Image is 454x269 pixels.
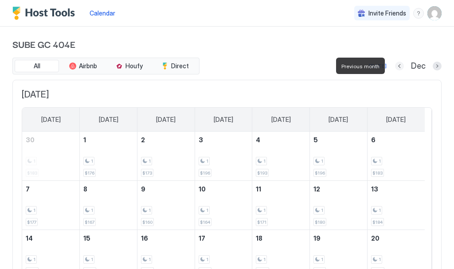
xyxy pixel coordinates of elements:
a: December 20, 2025 [368,230,425,246]
a: December 8, 2025 [80,181,137,197]
td: December 6, 2025 [367,132,425,181]
a: December 13, 2025 [368,181,425,197]
span: 7 [26,185,30,193]
div: User profile [427,6,442,20]
span: 4 [256,136,260,144]
a: Wednesday [205,108,242,132]
button: Direct [153,60,197,72]
span: 3 [199,136,203,144]
td: December 12, 2025 [310,181,368,230]
td: December 13, 2025 [367,181,425,230]
span: 18 [256,234,262,242]
span: $173 [142,170,152,176]
span: 1 [149,257,151,262]
span: 9 [141,185,145,193]
span: [DATE] [99,116,118,124]
span: $177 [27,219,36,225]
a: Calendar [90,8,115,18]
span: 1 [321,158,323,164]
td: December 2, 2025 [137,132,195,181]
span: Previous month [341,63,380,70]
span: 1 [206,257,208,262]
span: 10 [199,185,206,193]
span: [DATE] [386,116,406,124]
span: 1 [321,207,323,213]
span: 1 [149,158,151,164]
a: December 12, 2025 [310,181,367,197]
a: December 7, 2025 [22,181,79,197]
span: [DATE] [214,116,233,124]
span: $180 [315,219,325,225]
span: Calendar [90,9,115,17]
a: Saturday [377,108,415,132]
span: SUBE GC 404E [12,37,442,51]
span: 1 [263,207,266,213]
span: [DATE] [271,116,291,124]
a: December 14, 2025 [22,230,79,246]
a: December 11, 2025 [252,181,309,197]
a: Tuesday [147,108,184,132]
span: $164 [200,219,210,225]
a: December 16, 2025 [137,230,195,246]
a: Monday [90,108,127,132]
td: December 7, 2025 [22,181,80,230]
span: 2 [141,136,145,144]
span: 12 [313,185,320,193]
a: November 30, 2025 [22,132,79,148]
span: 1 [321,257,323,262]
span: $160 [142,219,153,225]
td: December 3, 2025 [195,132,252,181]
a: Host Tools Logo [12,7,79,20]
span: 1 [83,136,86,144]
button: Airbnb [61,60,105,72]
span: [DATE] [329,116,348,124]
div: tab-group [12,58,200,74]
a: December 5, 2025 [310,132,367,148]
span: 15 [83,234,90,242]
span: 1 [33,257,35,262]
span: $176 [85,170,94,176]
span: $184 [372,219,383,225]
span: 19 [313,234,321,242]
span: 1 [91,257,93,262]
span: 1 [379,207,381,213]
span: 1 [263,158,266,164]
span: [DATE] [156,116,176,124]
span: 1 [206,207,208,213]
a: Friday [320,108,357,132]
button: Next month [433,62,442,70]
span: $196 [315,170,325,176]
span: 13 [371,185,378,193]
span: $196 [200,170,210,176]
td: December 9, 2025 [137,181,195,230]
a: Thursday [262,108,300,132]
span: $183 [372,170,383,176]
span: 1 [379,257,381,262]
button: Houfy [107,60,151,72]
span: 30 [26,136,35,144]
a: December 6, 2025 [368,132,425,148]
td: December 8, 2025 [80,181,137,230]
a: December 17, 2025 [195,230,252,246]
a: December 1, 2025 [80,132,137,148]
td: November 30, 2025 [22,132,80,181]
span: 6 [371,136,376,144]
a: December 10, 2025 [195,181,252,197]
span: [DATE] [22,89,432,100]
a: December 2, 2025 [137,132,195,148]
span: 20 [371,234,380,242]
a: December 4, 2025 [252,132,309,148]
span: 17 [199,234,205,242]
span: Direct [171,62,189,70]
span: All [34,62,40,70]
button: Previous month [395,62,404,70]
span: 1 [33,207,35,213]
span: 1 [263,257,266,262]
span: $193 [257,170,267,176]
span: Dec [411,61,426,71]
span: 5 [313,136,318,144]
td: December 10, 2025 [195,181,252,230]
td: December 4, 2025 [252,132,310,181]
span: 16 [141,234,148,242]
